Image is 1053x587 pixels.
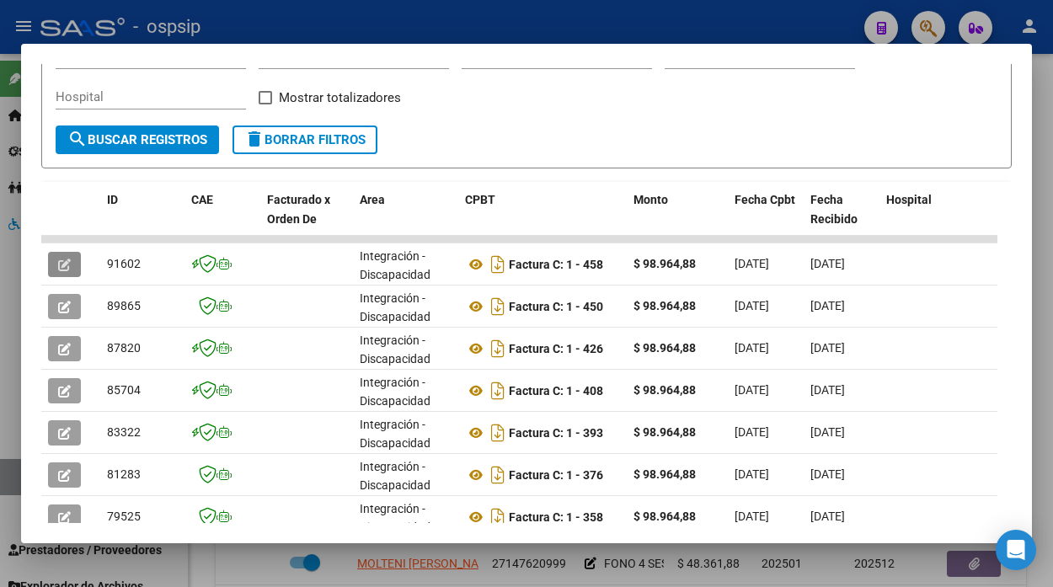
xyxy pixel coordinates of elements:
strong: $ 98.964,88 [633,341,696,355]
span: Mostrar totalizadores [279,88,401,108]
span: [DATE] [810,257,845,270]
span: [DATE] [735,425,769,439]
strong: $ 98.964,88 [633,383,696,397]
mat-icon: search [67,129,88,149]
button: Borrar Filtros [233,125,377,154]
span: Fecha Cpbt [735,193,795,206]
span: [DATE] [810,383,845,397]
span: Integración - Discapacidad [360,418,430,451]
button: Open calendar [429,47,448,67]
span: ID [107,193,118,206]
span: [DATE] [735,257,769,270]
i: Descargar documento [487,293,509,320]
span: 87820 [107,341,141,355]
span: Facturado x Orden De [267,193,330,226]
span: Area [360,193,385,206]
span: Borrar Filtros [244,132,366,147]
span: 85704 [107,383,141,397]
datatable-header-cell: Fecha Cpbt [728,182,804,256]
i: Descargar documento [487,462,509,488]
span: CAE [191,193,213,206]
span: Hospital [886,193,932,206]
datatable-header-cell: Hospital [879,182,1006,256]
datatable-header-cell: Fecha Recibido [804,182,879,256]
datatable-header-cell: Monto [627,182,728,256]
strong: Factura C: 1 - 358 [509,510,603,524]
strong: $ 98.964,88 [633,257,696,270]
span: [DATE] [735,467,769,481]
button: Buscar Registros [56,125,219,154]
datatable-header-cell: CAE [184,182,260,256]
span: [DATE] [735,383,769,397]
strong: Factura C: 1 - 458 [509,258,603,271]
datatable-header-cell: Facturado x Orden De [260,182,353,256]
span: Integración - Discapacidad [360,291,430,324]
div: Open Intercom Messenger [996,530,1036,570]
span: 89865 [107,299,141,312]
strong: $ 98.964,88 [633,299,696,312]
datatable-header-cell: CPBT [458,182,627,256]
span: Monto [633,193,668,206]
mat-icon: delete [244,129,265,149]
span: Integración - Discapacidad [360,376,430,408]
strong: Factura C: 1 - 426 [509,342,603,355]
span: [DATE] [810,341,845,355]
i: Descargar documento [487,504,509,531]
i: Descargar documento [487,377,509,404]
i: Descargar documento [487,335,509,362]
span: [DATE] [810,467,845,481]
i: Descargar documento [487,251,509,278]
i: Descargar documento [487,419,509,446]
span: Integración - Discapacidad [360,334,430,366]
span: Integración - Discapacidad [360,460,430,493]
strong: Factura C: 1 - 393 [509,426,603,440]
span: [DATE] [810,299,845,312]
span: 83322 [107,425,141,439]
datatable-header-cell: ID [100,182,184,256]
span: Integración - Discapacidad [360,502,430,535]
span: 81283 [107,467,141,481]
span: [DATE] [810,510,845,523]
span: Buscar Registros [67,132,207,147]
strong: $ 98.964,88 [633,467,696,481]
span: 79525 [107,510,141,523]
span: [DATE] [810,425,845,439]
span: Integración - Discapacidad [360,249,430,282]
span: [DATE] [735,510,769,523]
datatable-header-cell: Area [353,182,458,256]
span: 91602 [107,257,141,270]
strong: $ 98.964,88 [633,510,696,523]
span: [DATE] [735,341,769,355]
strong: Factura C: 1 - 408 [509,384,603,398]
strong: $ 98.964,88 [633,425,696,439]
span: [DATE] [735,299,769,312]
span: CPBT [465,193,495,206]
span: Fecha Recibido [810,193,858,226]
strong: Factura C: 1 - 450 [509,300,603,313]
strong: Factura C: 1 - 376 [509,468,603,482]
